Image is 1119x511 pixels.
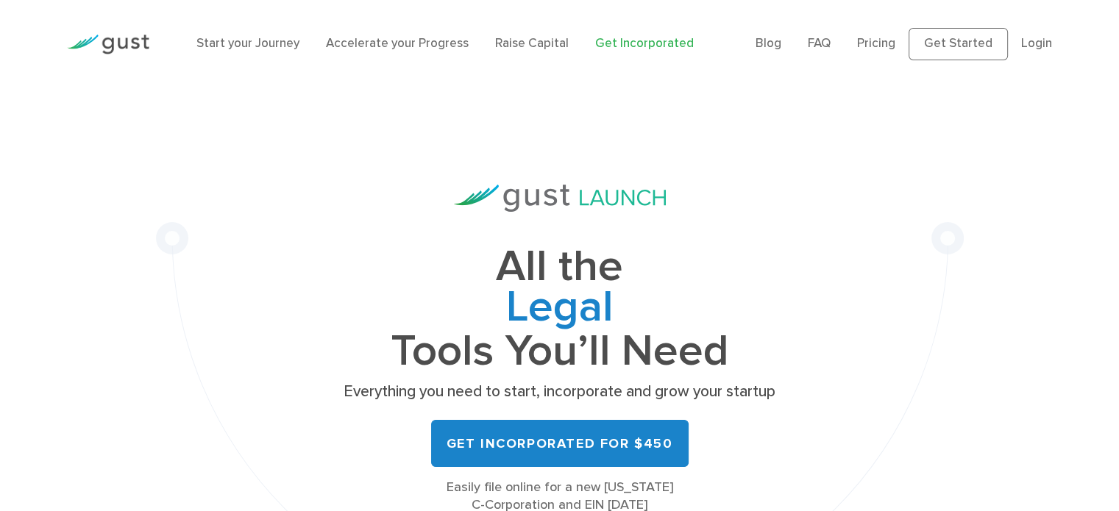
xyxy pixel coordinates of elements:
a: Pricing [857,36,895,51]
a: Login [1021,36,1052,51]
img: Gust Launch Logo [454,185,666,212]
h1: All the Tools You’ll Need [339,247,781,371]
a: Blog [756,36,781,51]
a: Accelerate your Progress [326,36,469,51]
a: Raise Capital [495,36,569,51]
a: Get Started [909,28,1008,60]
a: Start your Journey [196,36,299,51]
img: Gust Logo [67,35,149,54]
span: Legal [339,287,781,332]
a: Get Incorporated [595,36,694,51]
a: FAQ [808,36,831,51]
p: Everything you need to start, incorporate and grow your startup [339,382,781,402]
a: Get Incorporated for $450 [431,420,689,467]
